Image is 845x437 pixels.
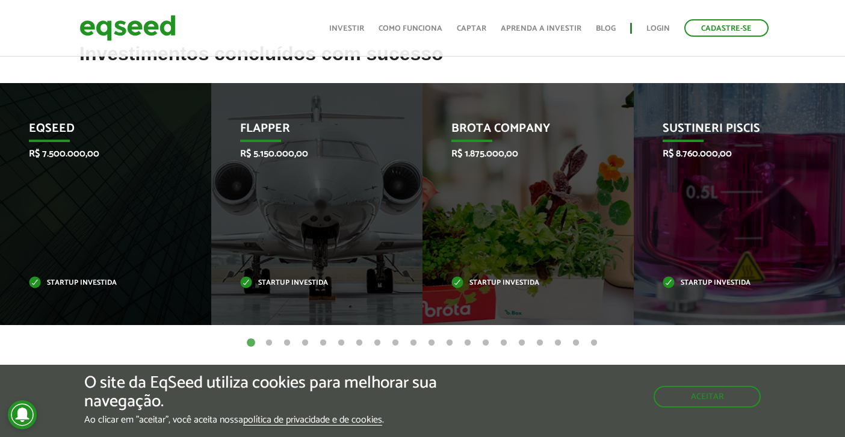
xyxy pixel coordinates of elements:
[570,337,582,349] button: 19 of 20
[281,337,293,349] button: 3 of 20
[317,337,329,349] button: 5 of 20
[684,19,769,37] a: Cadastre-se
[243,415,382,426] a: política de privacidade e de cookies
[353,337,365,349] button: 7 of 20
[29,122,164,142] p: EqSeed
[451,148,587,160] p: R$ 1.875.000,00
[329,25,364,33] a: Investir
[552,337,564,349] button: 18 of 20
[245,337,257,349] button: 1 of 20
[29,148,164,160] p: R$ 7.500.000,00
[240,122,376,142] p: Flapper
[407,337,419,349] button: 10 of 20
[426,337,438,349] button: 11 of 20
[663,122,798,142] p: Sustineri Piscis
[389,337,401,349] button: 9 of 20
[335,337,347,349] button: 6 of 20
[534,337,546,349] button: 17 of 20
[457,25,486,33] a: Captar
[501,25,581,33] a: Aprenda a investir
[29,280,164,287] p: Startup investida
[654,386,761,408] button: Aceitar
[596,25,616,33] a: Blog
[263,337,275,349] button: 2 of 20
[663,280,798,287] p: Startup investida
[84,414,490,426] p: Ao clicar em "aceitar", você aceita nossa .
[444,337,456,349] button: 12 of 20
[79,12,176,44] img: EqSeed
[240,280,376,287] p: Startup investida
[451,280,587,287] p: Startup investida
[240,148,376,160] p: R$ 5.150.000,00
[462,337,474,349] button: 13 of 20
[663,148,798,160] p: R$ 8.760.000,00
[498,337,510,349] button: 15 of 20
[516,337,528,349] button: 16 of 20
[646,25,670,33] a: Login
[379,25,442,33] a: Como funciona
[299,337,311,349] button: 4 of 20
[84,374,490,411] h5: O site da EqSeed utiliza cookies para melhorar sua navegação.
[480,337,492,349] button: 14 of 20
[451,122,587,142] p: Brota Company
[371,337,383,349] button: 8 of 20
[79,43,766,82] h2: Investimentos concluídos com sucesso
[588,337,600,349] button: 20 of 20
